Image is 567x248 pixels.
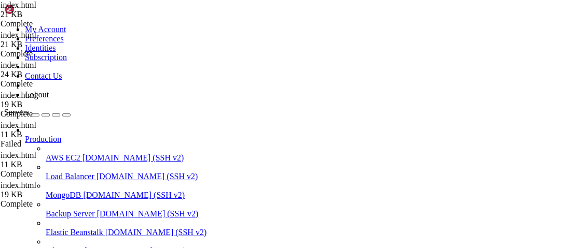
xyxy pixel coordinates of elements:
span: -- tip: ⚙️ [183,42,225,50]
span: index.html [1,61,36,69]
div: Failed [1,139,104,149]
div: 21 KB [1,10,104,19]
x-row: TypeError: path must be absolute or specify root to res.sendFile [4,13,433,23]
span: write to custom object with { processEnv: [229,42,399,50]
span: index.html [1,31,36,39]
x-row: ^C [4,23,433,32]
div: 24 KB [1,70,104,79]
div: (0, 17) [4,163,8,172]
x-row: [dotenv@17.2.1] injecting env (5) from .env [4,41,433,51]
div: 19 KB [1,190,104,199]
span: index.html [1,151,104,169]
x-row: ogy has no effect since Node.js Driver version 4.0.0 and will be removed in the next major version [4,135,433,144]
x-row: (node:258581) [MONGODB DRIVER] Warning: useUnifiedTopology is a deprecated option: useUnifiedTopol [4,125,433,135]
x-row: (node:258581) [MONGODB DRIVER] Warning: useNewUrlParser is a deprecated option: useNewUrlParser ha [4,97,433,107]
span: nv.local', '.env'] } [4,89,87,97]
div: Complete [1,199,104,209]
span: index.html [1,1,36,9]
span: -- tip: ⚙️ [183,79,225,87]
span: -- tip: [183,61,212,69]
span: index.html [1,151,36,159]
x-row: Server running on [URL][DOMAIN_NAME] [4,144,433,153]
span: index.html [1,181,104,199]
x-row: (Use `node --trace-warnings ...` to show where the warning was created) [4,116,433,125]
x-row: root@9auth:~/luasec# node main.js [4,32,433,41]
x-row: TypeError: path must be absolute or specify root to res.sendFile [4,4,433,13]
span: myObject } [4,51,46,60]
x-row: [dotenv@17.2.1] injecting env (0) from .env [4,79,433,88]
div: Complete [1,79,104,89]
span: index.html [1,181,36,189]
div: 11 KB [1,160,104,169]
span: index.html [1,91,104,109]
span: [0] 0:node* "9auth" 16:14 [DATE] [4,172,398,181]
div: 19 KB [1,100,104,109]
span: 📡 [212,60,220,69]
span: index.html [1,121,36,129]
div: 21 KB [1,40,104,49]
x-row: s no effect since Node.js Driver version 4.0.0 and will be removed in the next major version [4,107,433,116]
span: load multiple .env files with { path: ['.e [229,79,403,87]
div: Complete [1,19,104,28]
div: 11 KB [1,130,104,139]
span: index.html [1,121,104,139]
x-row: Ready! [4,153,433,163]
span: observe env with Radar: [URL][DOMAIN_NAME] [220,61,395,69]
div: Complete [1,49,104,59]
span: index.html [1,31,104,49]
span: index.html [1,91,36,99]
span: index.html [1,61,104,79]
span: /radar [4,70,29,78]
span: index.html [1,1,104,19]
div: Complete [1,169,104,179]
div: Complete [1,109,104,119]
x-row: [dotenv@17.2.1] injecting env (0) from .env [4,60,433,69]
